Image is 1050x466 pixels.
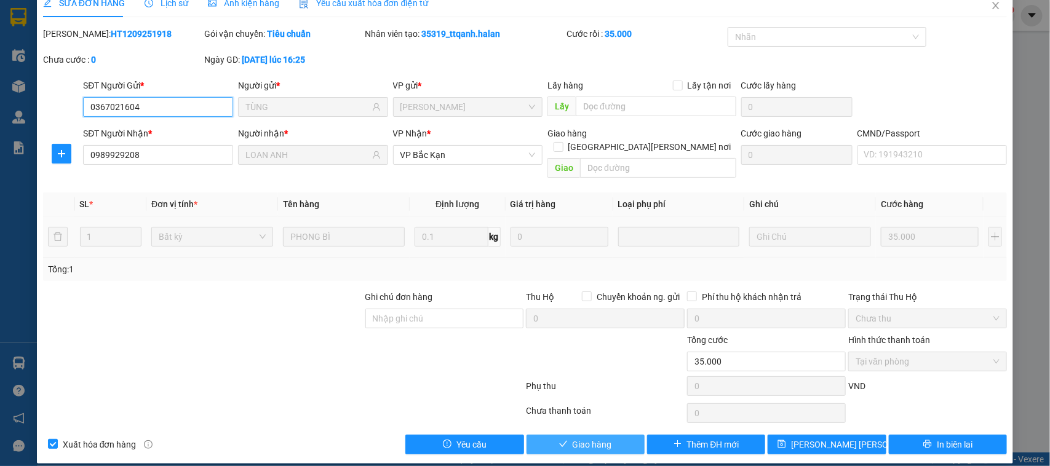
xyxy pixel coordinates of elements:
[52,149,71,159] span: plus
[238,79,388,92] div: Người gửi
[937,438,972,451] span: In biên lai
[144,440,153,449] span: info-circle
[52,144,71,164] button: plus
[456,438,487,451] span: Yêu cầu
[687,335,728,345] span: Tổng cước
[741,128,802,138] label: Cước giao hàng
[525,379,686,401] div: Phụ thu
[741,97,853,117] input: Cước lấy hàng
[400,98,536,116] span: VP Hoàng Văn Thụ
[393,128,428,138] span: VP Nhận
[547,158,580,178] span: Giao
[204,27,363,41] div: Gói vận chuyển:
[365,27,564,41] div: Nhân viên tạo:
[547,128,587,138] span: Giao hàng
[91,55,96,65] b: 0
[511,227,608,247] input: 0
[526,292,554,302] span: Thu Hộ
[697,290,806,304] span: Phí thu hộ khách nhận trả
[405,435,523,454] button: exclamation-circleYêu cầu
[889,435,1007,454] button: printerIn biên lai
[151,199,197,209] span: Đơn vị tính
[592,290,685,304] span: Chuyển khoản ng. gửi
[422,29,501,39] b: 35319_ttqanh.halan
[881,227,979,247] input: 0
[683,79,736,92] span: Lấy tận nơi
[881,199,923,209] span: Cước hàng
[83,79,233,92] div: SĐT Người Gửi
[848,335,930,345] label: Hình thức thanh toán
[647,435,765,454] button: plusThêm ĐH mới
[687,438,739,451] span: Thêm ĐH mới
[778,440,786,449] span: save
[242,55,305,65] b: [DATE] lúc 16:25
[393,79,543,92] div: VP gửi
[856,352,1000,371] span: Tại văn phòng
[605,29,632,39] b: 35.000
[111,29,172,39] b: HT1209251918
[83,127,233,140] div: SĐT Người Nhận
[848,290,1007,304] div: Trạng thái Thu Hộ
[923,440,932,449] span: printer
[856,309,1000,328] span: Chưa thu
[567,27,725,41] div: Cước rồi :
[283,227,405,247] input: VD: Bàn, Ghế
[674,440,682,449] span: plus
[159,227,266,246] span: Bất kỳ
[576,97,736,116] input: Dọc đường
[245,148,370,162] input: Tên người nhận
[436,199,479,209] span: Định lượng
[768,435,886,454] button: save[PERSON_NAME] [PERSON_NAME]
[204,53,363,66] div: Ngày GD:
[267,29,311,39] b: Tiêu chuẩn
[283,199,319,209] span: Tên hàng
[80,199,90,209] span: SL
[857,127,1008,140] div: CMND/Passport
[791,438,925,451] span: [PERSON_NAME] [PERSON_NAME]
[744,192,876,216] th: Ghi chú
[48,263,406,276] div: Tổng: 1
[848,381,865,391] span: VND
[525,404,686,425] div: Chưa thanh toán
[511,199,556,209] span: Giá trị hàng
[43,53,202,66] div: Chưa cước :
[245,100,370,114] input: Tên người gửi
[527,435,645,454] button: checkGiao hàng
[563,140,736,154] span: [GEOGRAPHIC_DATA][PERSON_NAME] nơi
[741,81,797,90] label: Cước lấy hàng
[238,127,388,140] div: Người nhận
[613,192,745,216] th: Loại phụ phí
[991,1,1001,10] span: close
[749,227,871,247] input: Ghi Chú
[443,440,451,449] span: exclamation-circle
[372,103,381,111] span: user
[365,292,433,302] label: Ghi chú đơn hàng
[58,438,141,451] span: Xuất hóa đơn hàng
[547,81,583,90] span: Lấy hàng
[400,146,536,164] span: VP Bắc Kạn
[580,158,736,178] input: Dọc đường
[488,227,501,247] span: kg
[559,440,568,449] span: check
[573,438,612,451] span: Giao hàng
[988,227,1002,247] button: plus
[365,309,524,328] input: Ghi chú đơn hàng
[372,151,381,159] span: user
[43,27,202,41] div: [PERSON_NAME]:
[547,97,576,116] span: Lấy
[48,227,68,247] button: delete
[741,145,853,165] input: Cước giao hàng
